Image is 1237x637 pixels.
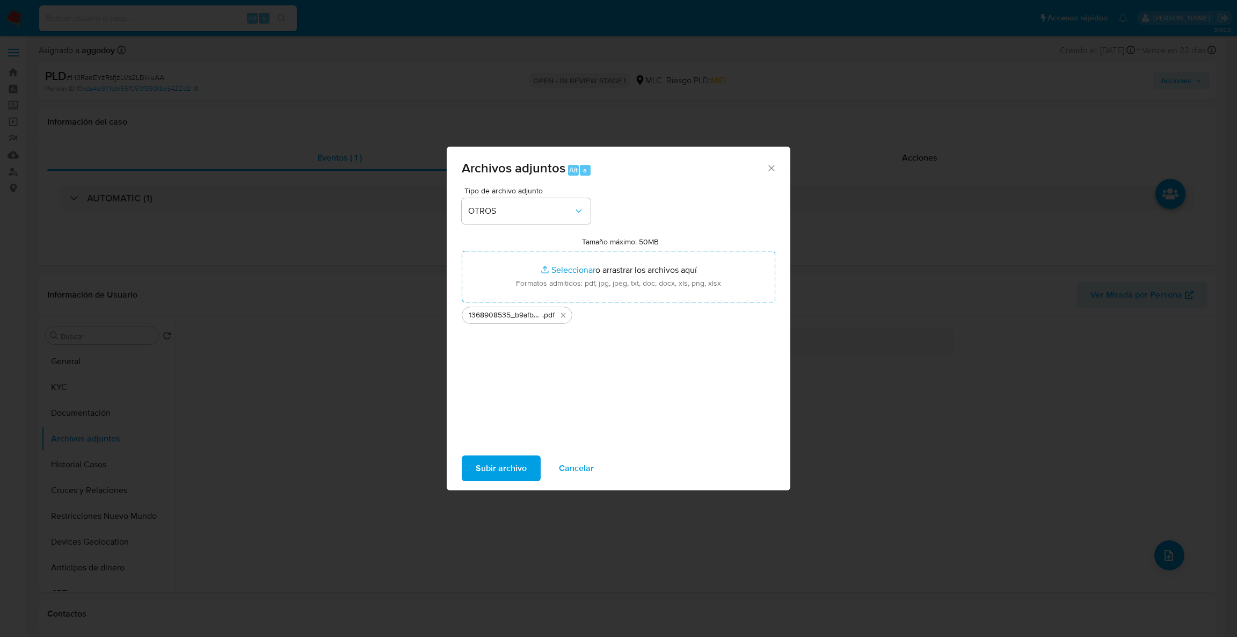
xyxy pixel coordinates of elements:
[469,310,542,321] span: 1368908535_b9afbc82-9425-45c0-bc12-32fe94fc05b2
[545,455,608,481] button: Cancelar
[582,237,659,247] label: Tamaño máximo: 50MB
[476,457,527,480] span: Subir archivo
[464,187,593,194] span: Tipo de archivo adjunto
[542,310,555,321] span: .pdf
[462,455,541,481] button: Subir archivo
[583,165,587,175] span: a
[557,309,570,322] button: Eliminar 1368908535_b9afbc82-9425-45c0-bc12-32fe94fc05b2.pdf
[462,198,591,224] button: OTROS
[462,302,775,324] ul: Archivos seleccionados
[468,206,573,216] span: OTROS
[569,165,578,175] span: Alt
[766,163,776,172] button: Cerrar
[559,457,594,480] span: Cancelar
[462,158,565,177] span: Archivos adjuntos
